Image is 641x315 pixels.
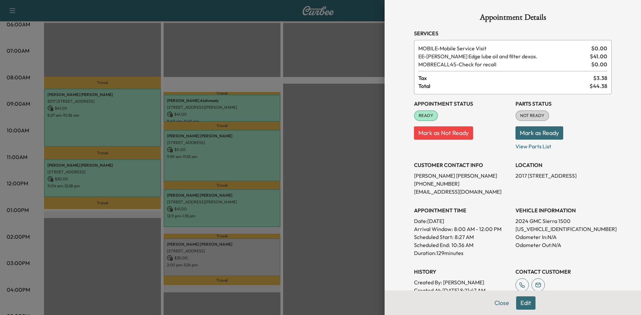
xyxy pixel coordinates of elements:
[515,268,612,276] h3: CONTACT CUSTOMER
[515,217,612,225] p: 2024 GMC Sierra 1500
[414,241,450,249] p: Scheduled End:
[451,241,473,249] p: 10:36 AM
[454,225,501,233] span: 8:00 AM - 12:00 PM
[418,60,589,68] span: Check for recall
[418,52,587,60] span: Ewing Edge lube oil and filter dexos.
[515,206,612,214] h3: VEHICLE INFORMATION
[414,225,510,233] p: Arrival Window:
[490,296,513,310] button: Close
[515,172,612,180] p: 2017 [STREET_ADDRESS]
[414,100,510,108] h3: Appointment Status
[515,233,612,241] p: Odometer In: N/A
[515,161,612,169] h3: LOCATION
[414,233,453,241] p: Scheduled Start:
[593,74,607,82] span: $ 3.38
[418,82,590,90] span: Total
[455,233,474,241] p: 8:27 AM
[418,44,589,52] span: Mobile Service Visit
[516,296,536,310] button: Edit
[414,126,473,140] button: Mark as Not Ready
[515,225,612,233] p: [US_VEHICLE_IDENTIFICATION_NUMBER]
[515,140,612,150] p: View Parts List
[414,180,510,188] p: [PHONE_NUMBER]
[414,249,510,257] p: Duration: 129 minutes
[414,286,510,294] p: Created At : [DATE] 8:21:47 AM
[516,112,549,119] span: NOT READY
[414,188,510,196] p: [EMAIL_ADDRESS][DOMAIN_NAME]
[414,13,612,24] h1: Appointment Details
[414,217,510,225] p: Date: [DATE]
[414,29,612,37] h3: Services
[515,241,612,249] p: Odometer Out: N/A
[590,82,607,90] span: $ 44.38
[590,52,607,60] span: $ 41.00
[591,60,607,68] span: $ 0.00
[591,44,607,52] span: $ 0.00
[418,74,593,82] span: Tax
[414,268,510,276] h3: History
[515,126,563,140] button: Mark as Ready
[415,112,437,119] span: READY
[414,206,510,214] h3: APPOINTMENT TIME
[414,161,510,169] h3: CUSTOMER CONTACT INFO
[515,100,612,108] h3: Parts Status
[414,172,510,180] p: [PERSON_NAME] [PERSON_NAME]
[414,278,510,286] p: Created By : [PERSON_NAME]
